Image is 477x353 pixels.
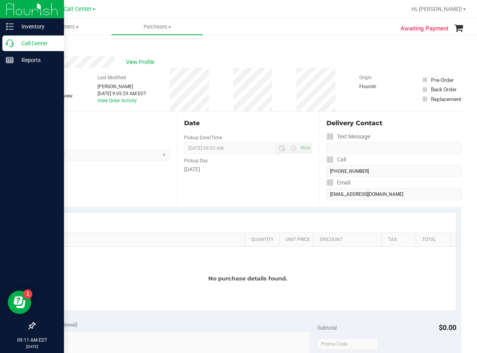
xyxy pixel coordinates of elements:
[184,134,222,141] label: Pickup Date/Time
[46,237,242,243] a: SKU
[326,131,370,142] label: Text Message
[6,23,14,30] inline-svg: Inventory
[14,39,60,48] p: Call Center
[8,291,31,314] iframe: Resource center
[98,98,137,103] a: View Order Activity
[317,325,337,331] span: Subtotal
[4,337,60,344] p: 09:11 AM EDT
[359,83,398,90] div: Flourish
[388,237,413,243] a: Tax
[40,247,456,310] div: No purchase details found.
[285,237,310,243] a: Unit Price
[317,338,378,350] input: Promo Code
[439,323,456,332] span: $0.00
[326,177,350,188] label: Email
[326,154,346,165] label: Call
[251,237,276,243] a: Quantity
[19,19,111,35] a: Customers
[326,142,461,154] input: Format: (999) 999-9999
[111,19,204,35] a: Purchases
[14,22,60,31] p: Inventory
[14,55,60,65] p: Reports
[19,23,111,30] span: Customers
[4,344,60,349] p: [DATE]
[98,74,126,81] label: Last Modified
[422,237,447,243] a: Total
[320,237,379,243] a: Discount
[23,289,32,299] iframe: Resource center unread badge
[184,157,208,164] label: Pickup Day
[126,58,157,66] span: View Profile
[64,6,92,12] span: Call Center
[184,165,312,174] div: [DATE]
[326,165,461,177] input: Format: (999) 999-9999
[184,119,312,128] div: Date
[431,95,461,103] div: Replacement
[6,56,14,64] inline-svg: Reports
[431,76,454,84] div: Pre-Order
[431,85,457,93] div: Back Order
[34,119,170,128] div: Location
[112,23,203,30] span: Purchases
[411,6,462,12] span: Hi, [PERSON_NAME]!
[401,24,449,33] span: Awaiting Payment
[6,39,14,47] inline-svg: Call Center
[98,83,146,90] div: [PERSON_NAME]
[98,90,146,97] div: [DATE] 9:05:29 AM EDT
[326,119,461,128] div: Delivery Contact
[359,74,372,81] label: Origin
